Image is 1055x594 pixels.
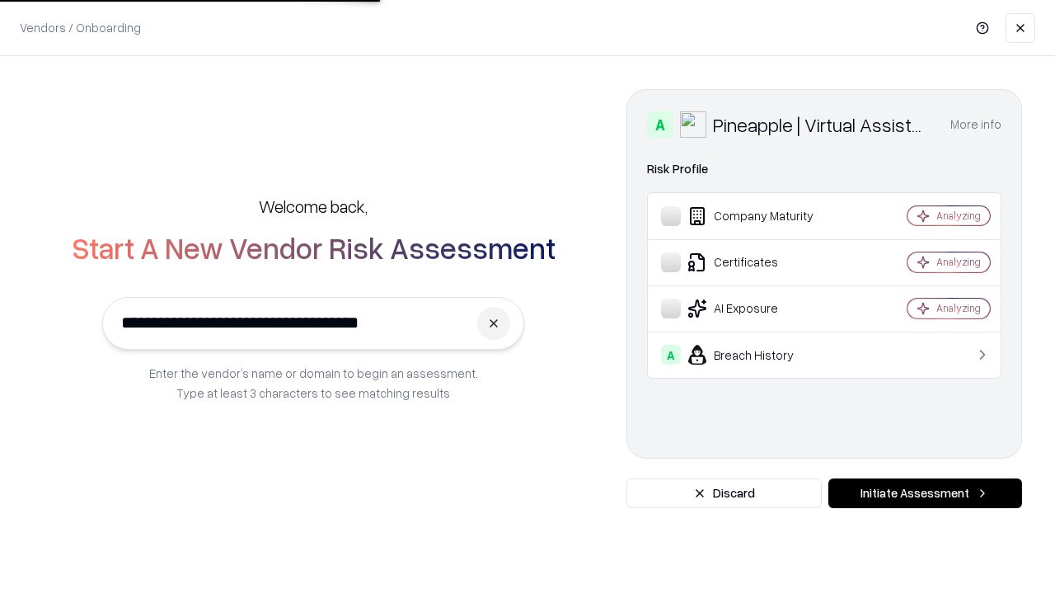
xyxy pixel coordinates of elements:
[259,195,368,218] h5: Welcome back,
[828,478,1022,508] button: Initiate Assessment
[661,345,858,365] div: Breach History
[661,252,858,272] div: Certificates
[626,478,822,508] button: Discard
[950,110,1001,139] button: More info
[72,231,556,264] h2: Start A New Vendor Risk Assessment
[680,111,706,138] img: Pineapple | Virtual Assistant Agency
[661,345,681,365] div: A
[661,206,858,226] div: Company Maturity
[149,363,478,403] p: Enter the vendor’s name or domain to begin an assessment. Type at least 3 characters to see match...
[661,299,858,318] div: AI Exposure
[936,209,981,223] div: Analyzing
[936,255,981,269] div: Analyzing
[936,301,981,315] div: Analyzing
[713,111,931,138] div: Pineapple | Virtual Assistant Agency
[647,111,673,138] div: A
[647,159,1001,179] div: Risk Profile
[20,19,141,36] p: Vendors / Onboarding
